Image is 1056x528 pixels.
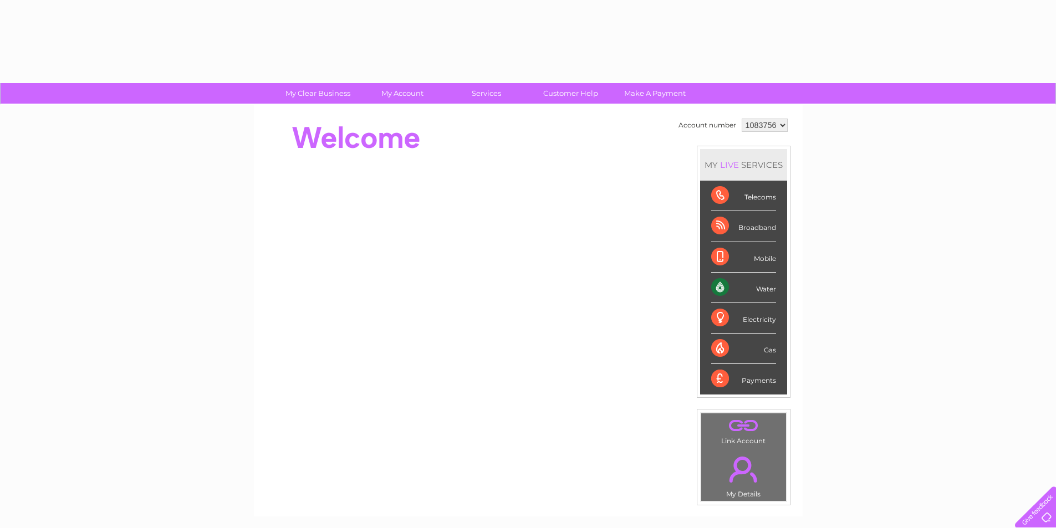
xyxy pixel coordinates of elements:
div: Electricity [711,303,776,334]
a: . [704,416,783,435]
div: Broadband [711,211,776,242]
div: LIVE [718,160,741,170]
a: . [704,450,783,489]
div: Water [711,273,776,303]
a: Customer Help [525,83,616,104]
td: Account number [676,116,739,135]
div: Payments [711,364,776,394]
div: Mobile [711,242,776,273]
a: My Account [356,83,448,104]
td: Link Account [701,413,787,448]
td: My Details [701,447,787,501]
a: Make A Payment [609,83,701,104]
div: MY SERVICES [700,149,787,181]
a: Services [441,83,532,104]
div: Gas [711,334,776,364]
a: My Clear Business [272,83,364,104]
div: Telecoms [711,181,776,211]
